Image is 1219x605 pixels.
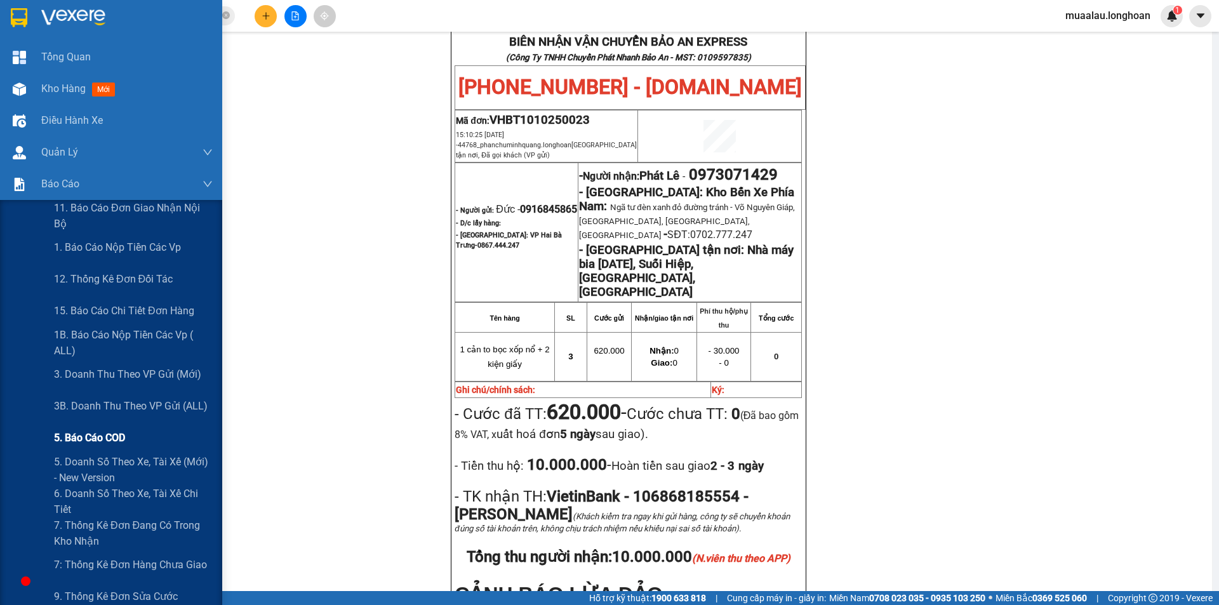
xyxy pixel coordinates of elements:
[700,307,748,329] strong: Phí thu hộ/phụ thu
[1055,8,1161,23] span: muaalau.longhoan
[639,169,679,183] span: Phát Lê
[738,459,764,473] span: ngày
[506,53,751,62] strong: (Công Ty TNHH Chuyển Phát Nhanh Bảo An - MST: 0109597835)
[455,405,626,423] span: - Cước đã TT:
[524,456,764,474] span: -
[54,454,213,486] span: 5. Doanh số theo xe, tài xế (mới) - New version
[455,512,790,533] span: (Khách kiểm tra ngay khi gửi hàng, công ty sẽ chuyển khoản đúng số tài khoản trên, không chịu trá...
[1149,594,1157,602] span: copyright
[54,200,213,232] span: 11. Báo cáo đơn giao nhận nội bộ
[460,345,549,369] span: 1 cản to bọc xốp nổ + 2 kiện giấy
[1173,6,1182,15] sup: 1
[568,352,573,361] span: 3
[13,114,26,128] img: warehouse-icon
[690,229,752,241] span: 0702.777.247
[41,176,79,192] span: Báo cáo
[649,346,674,356] strong: Nhận:
[731,405,740,423] strong: 0
[456,231,562,249] span: - [GEOGRAPHIC_DATA]: VP Hai Bà Trưng-
[255,5,277,27] button: plus
[651,358,677,368] span: 0
[759,314,794,322] strong: Tổng cước
[41,49,91,65] span: Tổng Quan
[635,314,693,322] strong: Nhận/giao tận nơi
[54,327,213,359] span: 1B. Báo cáo nộp tiền các vp ( ALL)
[291,11,300,20] span: file-add
[509,35,747,49] strong: BIÊN NHẬN VẬN CHUYỂN BẢO AN EXPRESS
[54,271,173,287] span: 12. Thống kê đơn đối tác
[547,400,627,424] span: -
[869,593,985,603] strong: 0708 023 035 - 0935 103 250
[455,409,799,441] span: (Đã bao gồm 8% VAT, x
[547,400,621,424] strong: 620.000
[13,51,26,64] img: dashboard-icon
[41,83,86,95] span: Kho hàng
[709,346,740,356] span: - 30.000
[41,112,103,128] span: Điều hành xe
[54,303,194,319] span: 15. Báo cáo chi tiết đơn hàng
[13,146,26,159] img: warehouse-icon
[594,314,624,322] strong: Cước gửi
[689,166,778,183] span: 0973071429
[456,131,637,159] span: 15:10:25 [DATE] -
[54,239,181,255] span: 1. Báo cáo nộp tiền các vp
[1189,5,1211,27] button: caret-down
[612,548,790,566] span: 10.000.000
[989,595,992,601] span: ⚪️
[719,358,729,368] span: - 0
[496,427,648,441] span: uất hoá đơn sau giao).
[458,75,802,99] span: [PHONE_NUMBER] - [DOMAIN_NAME]
[456,206,494,215] strong: - Người gửi:
[1175,6,1180,15] span: 1
[829,591,985,605] span: Miền Nam
[1195,10,1206,22] span: caret-down
[710,459,764,473] strong: 2 - 3
[490,314,519,322] strong: Tên hàng
[284,5,307,27] button: file-add
[13,178,26,191] img: solution-icon
[455,488,547,505] span: - TK nhận TH:
[54,557,207,573] span: 7: Thống kê đơn hàng chưa giao
[774,352,778,361] span: 0
[560,427,596,441] strong: 5 ngày
[222,11,230,19] span: close-circle
[13,83,26,96] img: warehouse-icon
[579,243,744,257] strong: - [GEOGRAPHIC_DATA] tận nơi:
[203,179,213,189] span: down
[455,459,524,473] span: - Tiền thu hộ:
[667,229,690,241] span: SĐT:
[520,203,577,215] span: 0916845865
[589,591,706,605] span: Hỗ trợ kỹ thuật:
[456,385,535,395] strong: Ghi chú/chính sách:
[490,113,590,127] span: VHBT1010250023
[663,227,667,241] span: -
[314,5,336,27] button: aim
[92,83,115,96] span: mới
[583,170,679,182] span: Người nhận:
[222,10,230,22] span: close-circle
[692,552,790,564] em: (N.viên thu theo APP)
[651,358,672,368] strong: Giao:
[456,219,501,227] strong: - D/c lấy hàng:
[262,11,270,20] span: plus
[727,591,826,605] span: Cung cấp máy in - giấy in:
[566,314,575,322] strong: SL
[651,593,706,603] strong: 1900 633 818
[54,366,201,382] span: 3. Doanh Thu theo VP Gửi (mới)
[41,144,78,160] span: Quản Lý
[54,398,208,414] span: 3B. Doanh Thu theo VP Gửi (ALL)
[203,147,213,157] span: down
[716,591,717,605] span: |
[467,548,790,566] span: Tổng thu người nhận:
[54,430,125,446] span: 5. Báo cáo COD
[594,346,624,356] span: 620.000
[524,456,607,474] strong: 10.000.000
[477,241,519,249] span: 0867.444.247
[456,116,590,126] span: Mã đơn:
[320,11,329,20] span: aim
[1166,10,1178,22] img: icon-new-feature
[679,170,689,182] span: -
[54,517,213,549] span: 7. Thống kê đơn đang có trong kho nhận
[611,459,764,473] span: Hoàn tiền sau giao
[456,141,637,159] span: 44768_phanchuminhquang.longhoan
